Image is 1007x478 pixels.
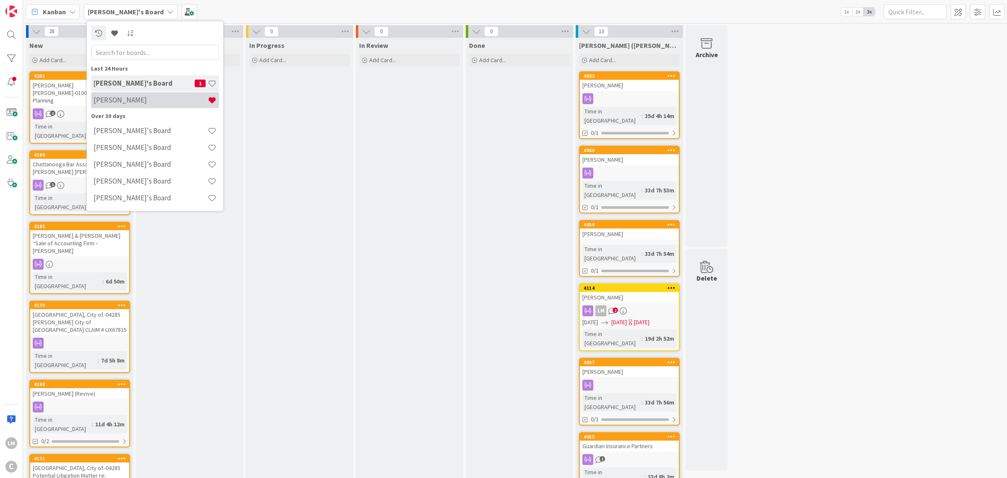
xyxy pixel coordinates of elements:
[580,221,679,228] div: 4059
[94,160,208,168] h4: [PERSON_NAME]'s Board
[91,64,219,73] div: Last 24 Hours
[642,398,643,407] span: :
[43,7,66,17] span: Kanban
[195,79,206,87] span: 1
[589,56,616,64] span: Add Card...
[33,193,95,212] div: Time in [GEOGRAPHIC_DATA]
[580,284,679,292] div: 4114
[579,146,680,213] a: 4060[PERSON_NAME]Time in [GEOGRAPHIC_DATA]:33d 7h 53m0/1
[41,437,49,446] span: 0/2
[642,249,643,258] span: :
[582,393,642,412] div: Time in [GEOGRAPHIC_DATA]
[579,41,680,50] span: Lee Mangum (LAM)
[30,302,129,335] div: 4176[GEOGRAPHIC_DATA], City of.-04285 [PERSON_NAME] City of [GEOGRAPHIC_DATA] CLAIM # LIX67815
[94,143,208,152] h4: [PERSON_NAME]'s Board
[359,41,388,50] span: In Review
[634,318,650,327] div: [DATE]
[591,266,599,275] span: 0/1
[584,147,679,153] div: 4060
[642,186,643,195] span: :
[92,420,93,429] span: :
[29,71,130,144] a: 4201[PERSON_NAME].[PERSON_NAME]-01001 Estate PlanningTime in [GEOGRAPHIC_DATA]:5h 19m
[584,434,679,440] div: 4055
[580,72,679,91] div: 4033[PERSON_NAME]
[580,433,679,441] div: 4055
[30,151,129,177] div: 4189Chattanooga Bar Association.-01002 [PERSON_NAME] [PERSON_NAME]
[259,56,286,64] span: Add Card...
[30,159,129,177] div: Chattanooga Bar Association.-01002 [PERSON_NAME] [PERSON_NAME]
[374,26,389,37] span: 0
[484,26,498,37] span: 0
[582,244,642,263] div: Time in [GEOGRAPHIC_DATA]
[30,309,129,335] div: [GEOGRAPHIC_DATA], City of.-04285 [PERSON_NAME] City of [GEOGRAPHIC_DATA] CLAIM # LIX67815
[580,359,679,377] div: 4057[PERSON_NAME]
[44,26,59,37] span: 28
[30,151,129,159] div: 4189
[88,8,164,16] b: [PERSON_NAME]'s Board
[29,222,130,294] a: 4185[PERSON_NAME] & [PERSON_NAME] “Sale of Accounting Firm – [PERSON_NAME]Time in [GEOGRAPHIC_DAT...
[594,26,608,37] span: 13
[580,305,679,316] div: LM
[613,307,618,313] span: 2
[249,41,284,50] span: In Progress
[642,111,643,121] span: :
[91,111,219,120] div: Over 30 days
[580,359,679,366] div: 4057
[595,305,606,316] div: LM
[579,71,680,139] a: 4033[PERSON_NAME]Time in [GEOGRAPHIC_DATA]:35d 4h 14m0/1
[591,415,599,424] span: 0/1
[5,437,17,449] div: LM
[30,388,129,399] div: [PERSON_NAME] (Revive)
[30,230,129,256] div: [PERSON_NAME] & [PERSON_NAME] “Sale of Accounting Firm – [PERSON_NAME]
[94,79,195,87] h4: [PERSON_NAME]'s Board
[30,72,129,80] div: 4201
[600,456,605,462] span: 1
[94,126,208,135] h4: [PERSON_NAME]'s Board
[5,461,17,473] div: C
[34,381,129,387] div: 4168
[50,182,55,187] span: 1
[30,455,129,462] div: 4171
[102,277,104,286] span: :
[864,8,875,16] span: 3x
[642,334,643,343] span: :
[580,441,679,452] div: Guardian Insurance Partners
[94,194,208,202] h4: [PERSON_NAME]'s Board
[580,284,679,303] div: 4114[PERSON_NAME]
[580,221,679,239] div: 4059[PERSON_NAME]
[643,334,676,343] div: 19d 2h 52m
[93,420,127,429] div: 11d 4h 12m
[33,272,102,291] div: Time in [GEOGRAPHIC_DATA]
[696,50,718,60] div: Archive
[579,220,680,277] a: 4059[PERSON_NAME]Time in [GEOGRAPHIC_DATA]:33d 7h 54m0/1
[584,360,679,365] div: 4057
[580,292,679,303] div: [PERSON_NAME]
[30,72,129,106] div: 4201[PERSON_NAME].[PERSON_NAME]-01001 Estate Planning
[579,358,680,425] a: 4057[PERSON_NAME]Time in [GEOGRAPHIC_DATA]:33d 7h 56m0/1
[643,111,676,121] div: 35d 4h 14m
[584,222,679,228] div: 4059
[99,356,127,365] div: 7d 5h 8m
[582,107,642,125] div: Time in [GEOGRAPHIC_DATA]
[30,223,129,256] div: 4185[PERSON_NAME] & [PERSON_NAME] “Sale of Accounting Firm – [PERSON_NAME]
[50,110,55,116] span: 1
[580,228,679,239] div: [PERSON_NAME]
[34,73,129,79] div: 4201
[580,433,679,452] div: 4055Guardian Insurance Partners
[34,152,129,158] div: 4189
[580,147,679,154] div: 4060
[841,8,852,16] span: 1x
[469,41,485,50] span: Done
[29,301,130,373] a: 4176[GEOGRAPHIC_DATA], City of.-04285 [PERSON_NAME] City of [GEOGRAPHIC_DATA] CLAIM # LIX67815Tim...
[30,381,129,399] div: 4168[PERSON_NAME] (Revive)
[611,318,627,327] span: [DATE]
[582,329,642,348] div: Time in [GEOGRAPHIC_DATA]
[33,415,92,433] div: Time in [GEOGRAPHIC_DATA]
[34,223,129,229] div: 4185
[579,284,680,351] a: 4114[PERSON_NAME]LM[DATE][DATE][DATE]Time in [GEOGRAPHIC_DATA]:19d 2h 52m
[584,285,679,291] div: 4114
[643,186,676,195] div: 33d 7h 53m
[94,96,208,104] h4: [PERSON_NAME]
[39,56,66,64] span: Add Card...
[29,150,130,215] a: 4189Chattanooga Bar Association.-01002 [PERSON_NAME] [PERSON_NAME]Time in [GEOGRAPHIC_DATA]:5d 4h...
